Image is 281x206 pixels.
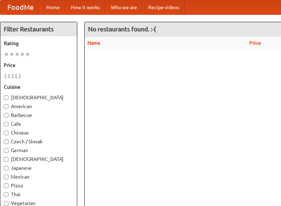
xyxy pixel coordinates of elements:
label: Japanese [4,164,73,171]
input: [DEMOGRAPHIC_DATA] [4,157,8,162]
h5: Price [4,62,73,69]
li: ★ [25,50,30,58]
input: Japanese [4,166,8,170]
input: Barbecue [4,113,8,118]
li: ★ [20,50,25,58]
label: American [4,103,73,110]
label: Chinese [4,129,73,136]
input: Pizza [4,183,8,188]
label: Czech / Slovak [4,138,73,145]
label: Pizza [4,182,73,189]
label: German [4,147,73,154]
h5: Cuisine [4,83,73,90]
li: $ [14,72,18,80]
input: Thai [4,192,8,197]
li: ★ [4,50,9,58]
ng-pluralize: No restaurants found. :-( [88,26,156,32]
label: Barbecue [4,112,73,119]
li: ★ [9,50,14,58]
input: Chinese [4,131,8,135]
input: [DEMOGRAPHIC_DATA] [4,95,8,100]
a: Recipe videos [143,0,185,14]
li: ★ [14,50,20,58]
li: $ [4,72,7,80]
input: Czech / Slovak [4,139,8,144]
li: $ [7,72,11,80]
label: Mexican [4,173,73,180]
input: Mexican [4,175,8,179]
a: Home [41,0,65,14]
input: American [4,104,8,109]
input: Vegetarian [4,201,8,206]
a: Who we are [105,0,143,14]
input: German [4,148,8,153]
label: Cafe [4,120,73,127]
a: FoodMe [0,0,41,14]
label: Thai [4,191,73,198]
h5: Rating [4,40,73,47]
a: Name [87,40,100,46]
a: Price [249,40,261,46]
h4: Filter Restaurants [0,22,77,36]
label: [DEMOGRAPHIC_DATA] [4,94,73,101]
li: $ [18,72,21,80]
input: Cafe [4,122,8,126]
li: $ [11,72,14,80]
a: How it works [65,0,105,14]
label: [DEMOGRAPHIC_DATA] [4,156,73,163]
